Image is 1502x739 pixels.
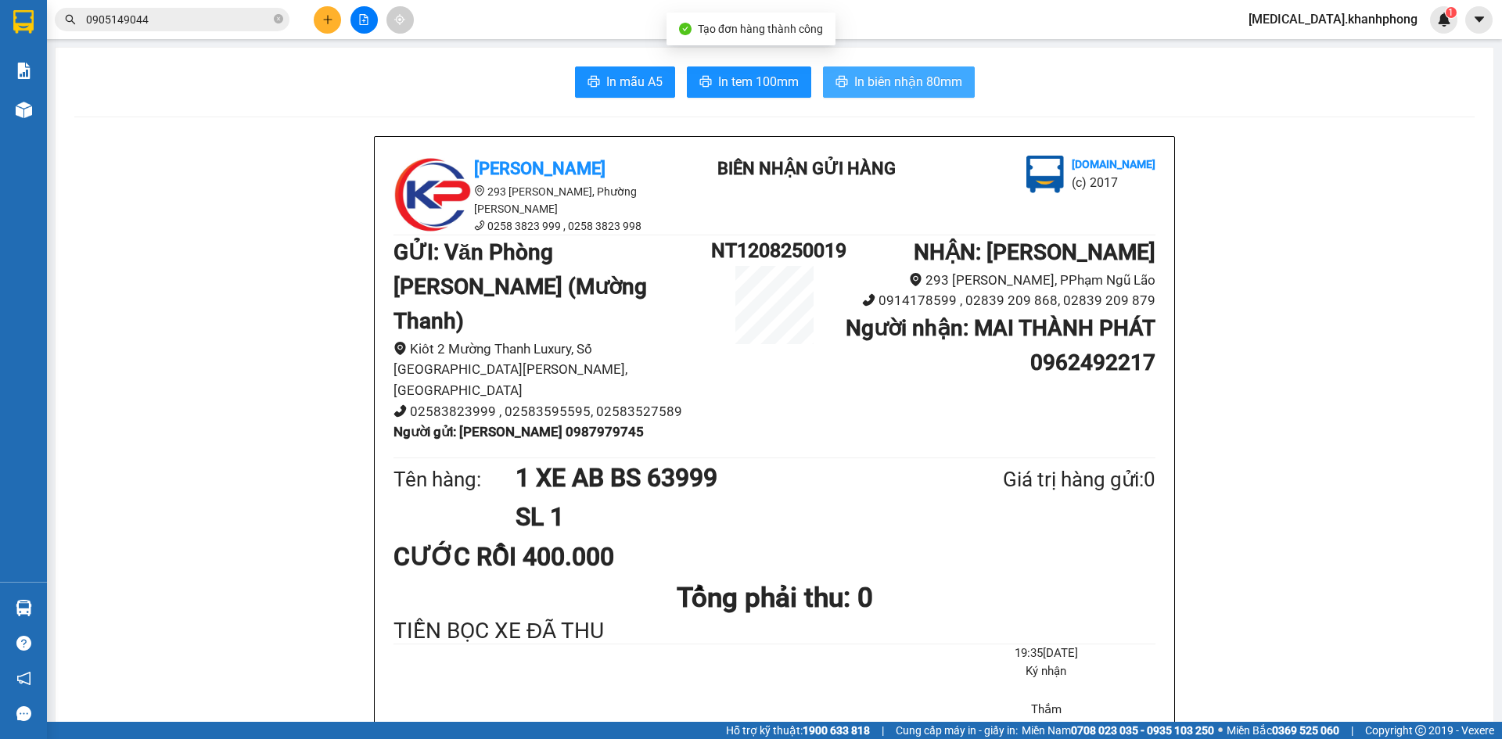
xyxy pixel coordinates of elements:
[1026,156,1064,193] img: logo.jpg
[1351,722,1353,739] span: |
[16,63,32,79] img: solution-icon
[835,75,848,90] span: printer
[16,102,32,118] img: warehouse-icon
[393,217,675,235] li: 0258 3823 999 , 0258 3823 998
[474,185,485,196] span: environment
[846,315,1155,375] b: Người nhận : MAI THÀNH PHÁT 0962492217
[13,10,34,34] img: logo-vxr
[606,72,663,91] span: In mẫu A5
[474,159,605,178] b: [PERSON_NAME]
[474,220,485,231] span: phone
[1437,13,1451,27] img: icon-new-feature
[16,706,31,721] span: message
[1218,727,1223,734] span: ⚪️
[823,66,975,98] button: printerIn biên nhận 80mm
[854,72,962,91] span: In biên nhận 80mm
[937,662,1155,681] li: Ký nhận
[838,290,1155,311] li: 0914178599 , 02839 209 868, 02839 209 879
[274,13,283,27] span: close-circle
[1472,13,1486,27] span: caret-down
[882,722,884,739] span: |
[393,464,516,496] div: Tên hàng:
[909,273,922,286] span: environment
[803,724,870,737] strong: 1900 633 818
[914,239,1155,265] b: NHẬN : [PERSON_NAME]
[393,619,1155,644] div: TIỀN BỌC XE ĐÃ THU
[350,6,378,34] button: file-add
[393,537,645,576] div: CƯỚC RỒI 400.000
[1448,7,1453,18] span: 1
[1465,6,1493,34] button: caret-down
[927,464,1155,496] div: Giá trị hàng gửi: 0
[896,722,1018,739] span: Cung cấp máy in - giấy in:
[322,14,333,25] span: plus
[698,23,823,35] span: Tạo đơn hàng thành công
[862,293,875,307] span: phone
[16,636,31,651] span: question-circle
[393,339,711,401] li: Kiôt 2 Mường Thanh Luxury, Số [GEOGRAPHIC_DATA][PERSON_NAME], [GEOGRAPHIC_DATA]
[711,235,838,266] h1: NT1208250019
[1072,158,1155,170] b: [DOMAIN_NAME]
[516,458,927,497] h1: 1 XE AB BS 63999
[726,722,870,739] span: Hỗ trợ kỹ thuật:
[170,20,207,57] img: logo.jpg
[358,14,369,25] span: file-add
[1415,725,1426,736] span: copyright
[1236,9,1430,29] span: [MEDICAL_DATA].khanhphong
[937,644,1155,663] li: 19:35[DATE]
[937,701,1155,719] li: Thắm
[718,72,799,91] span: In tem 100mm
[393,404,407,418] span: phone
[393,342,407,355] span: environment
[16,671,31,686] span: notification
[717,159,896,178] b: BIÊN NHẬN GỬI HÀNG
[393,576,1155,619] h1: Tổng phải thu: 0
[65,14,76,25] span: search
[699,75,712,90] span: printer
[314,6,341,34] button: plus
[588,75,600,90] span: printer
[393,156,472,234] img: logo.jpg
[131,59,215,72] b: [DOMAIN_NAME]
[20,20,98,98] img: logo.jpg
[1022,722,1214,739] span: Miền Nam
[20,101,88,174] b: [PERSON_NAME]
[393,239,647,334] b: GỬI : Văn Phòng [PERSON_NAME] (Mường Thanh)
[575,66,675,98] button: printerIn mẫu A5
[679,23,692,35] span: check-circle
[386,6,414,34] button: aim
[394,14,405,25] span: aim
[1072,173,1155,192] li: (c) 2017
[838,270,1155,291] li: 293 [PERSON_NAME], PPhạm Ngũ Lão
[16,600,32,616] img: warehouse-icon
[1446,7,1457,18] sup: 1
[1272,724,1339,737] strong: 0369 525 060
[393,424,644,439] b: Người gửi : [PERSON_NAME] 0987979745
[274,14,283,23] span: close-circle
[687,66,811,98] button: printerIn tem 100mm
[1227,722,1339,739] span: Miền Bắc
[1071,724,1214,737] strong: 0708 023 035 - 0935 103 250
[393,183,675,217] li: 293 [PERSON_NAME], Phường [PERSON_NAME]
[86,11,271,28] input: Tìm tên, số ĐT hoặc mã đơn
[101,23,150,124] b: BIÊN NHẬN GỬI HÀNG
[393,401,711,422] li: 02583823999 , 02583595595, 02583527589
[516,497,927,536] h1: SL 1
[131,74,215,94] li: (c) 2017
